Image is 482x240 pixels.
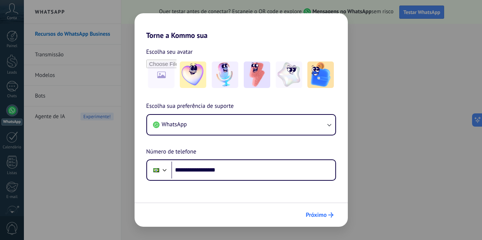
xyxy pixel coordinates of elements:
[146,147,196,157] span: Número de telefone
[149,162,163,178] div: Brazil: + 55
[306,212,327,218] span: Próximo
[135,13,348,40] h2: Torne a Kommo sua
[147,115,335,135] button: WhatsApp
[244,61,270,88] img: -3.jpeg
[146,47,193,57] span: Escolha seu avatar
[303,209,337,221] button: Próximo
[276,61,302,88] img: -4.jpeg
[307,61,334,88] img: -5.jpeg
[146,102,234,111] span: Escolha sua preferência de suporte
[212,61,238,88] img: -2.jpeg
[162,121,187,128] span: WhatsApp
[180,61,206,88] img: -1.jpeg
